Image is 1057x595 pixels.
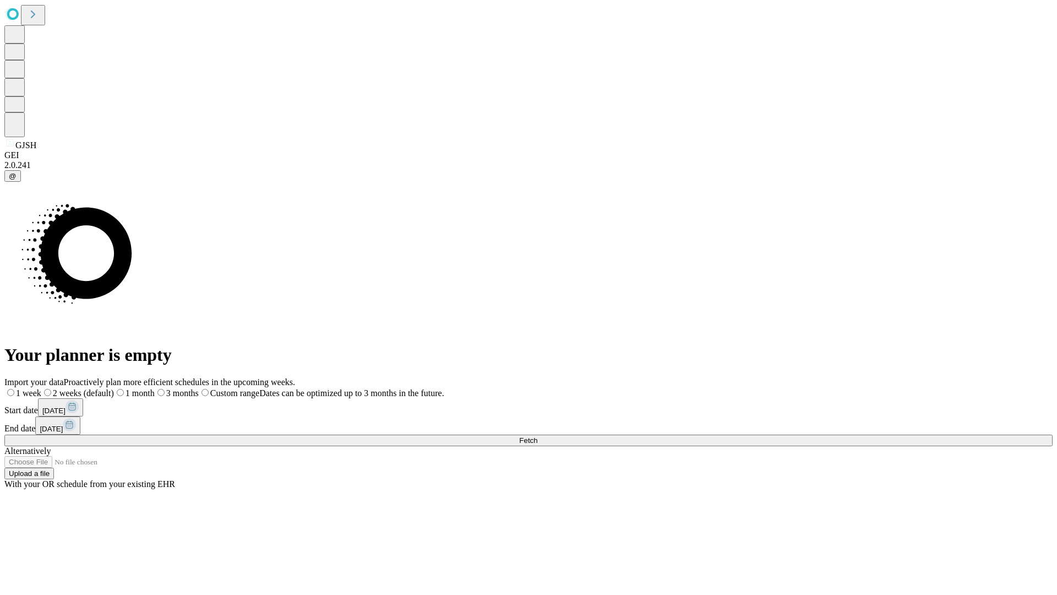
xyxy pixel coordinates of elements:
span: GJSH [15,140,36,150]
div: GEI [4,150,1053,160]
span: 1 week [16,388,41,398]
input: 3 months [157,389,165,396]
span: 3 months [166,388,199,398]
span: Proactively plan more efficient schedules in the upcoming weeks. [64,377,295,387]
h1: Your planner is empty [4,345,1053,365]
span: [DATE] [42,407,66,415]
button: Fetch [4,435,1053,446]
span: Custom range [210,388,259,398]
span: Fetch [519,436,537,445]
span: With your OR schedule from your existing EHR [4,479,175,489]
button: @ [4,170,21,182]
input: Custom rangeDates can be optimized up to 3 months in the future. [201,389,209,396]
button: [DATE] [35,416,80,435]
span: 1 month [126,388,155,398]
button: [DATE] [38,398,83,416]
span: [DATE] [40,425,63,433]
span: @ [9,172,17,180]
div: End date [4,416,1053,435]
span: 2 weeks (default) [53,388,114,398]
span: Alternatively [4,446,51,456]
div: Start date [4,398,1053,416]
input: 1 week [7,389,14,396]
button: Upload a file [4,468,54,479]
div: 2.0.241 [4,160,1053,170]
span: Dates can be optimized up to 3 months in the future. [259,388,444,398]
span: Import your data [4,377,64,387]
input: 1 month [117,389,124,396]
input: 2 weeks (default) [44,389,51,396]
